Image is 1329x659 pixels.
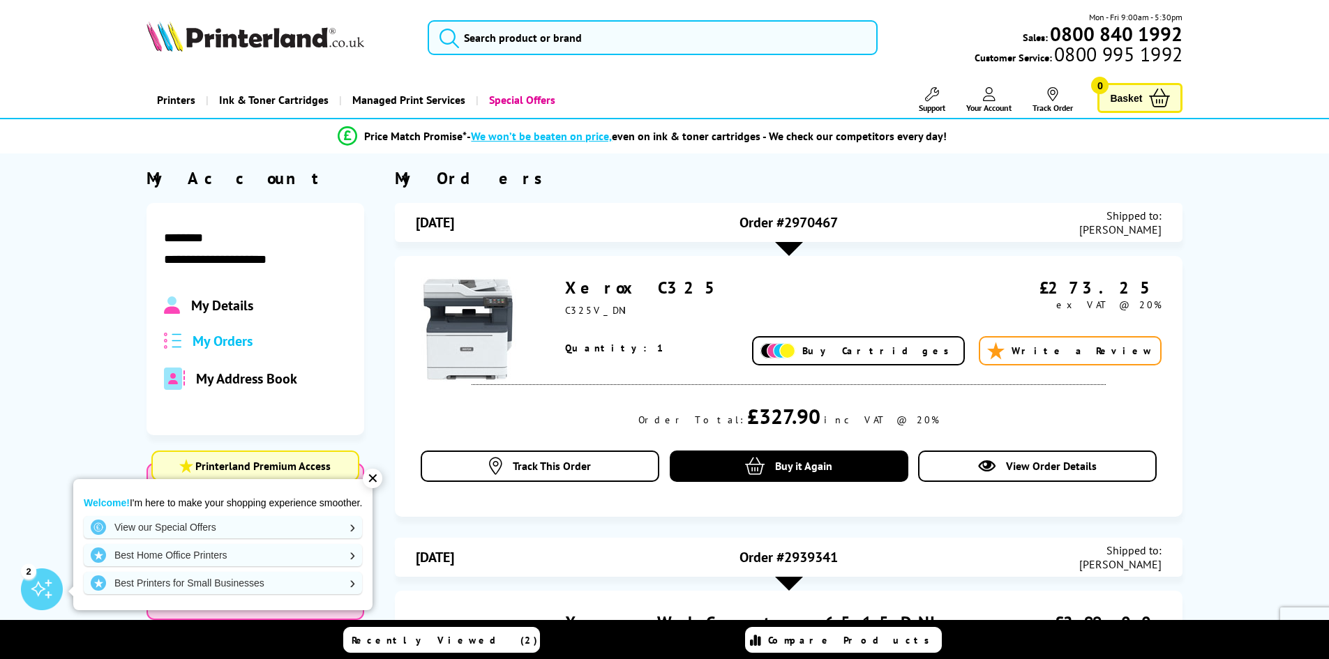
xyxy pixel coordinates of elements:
[416,277,520,381] img: Xerox C325
[193,332,253,350] span: My Orders
[1089,10,1182,24] span: Mon - Fri 9:00am - 5:30pm
[84,497,130,508] strong: Welcome!
[747,402,820,430] div: £327.90
[395,167,1182,189] div: My Orders
[979,336,1162,365] a: Write a Review
[565,612,943,633] a: Xerox WorkCentre 6515DNI
[1079,209,1162,222] span: Shipped to:
[1097,83,1182,113] a: Basket 0
[739,548,838,566] span: Order #2939341
[21,563,36,579] div: 2
[1079,222,1162,236] span: [PERSON_NAME]
[745,627,942,653] a: Compare Products
[1110,89,1142,107] span: Basket
[966,103,1012,113] span: Your Account
[147,167,364,189] div: My Account
[824,414,939,426] div: inc VAT @ 20%
[352,634,538,646] span: Recently Viewed (2)
[802,344,956,357] span: Buy Cartridges
[339,82,476,118] a: Managed Print Services
[195,459,331,473] span: Printerland Premium Access
[1048,27,1182,40] a: 0800 840 1992
[114,124,1172,149] li: modal_Promise
[1023,31,1048,44] span: Sales:
[1033,87,1073,113] a: Track Order
[421,450,659,482] a: Track This Order
[1050,21,1182,47] b: 0800 840 1992
[739,213,838,232] span: Order #2970467
[983,277,1162,298] div: £273.25
[84,544,362,566] a: Best Home Office Printers
[416,213,454,232] span: [DATE]
[416,548,454,566] span: [DATE]
[428,20,878,55] input: Search product or brand
[147,21,364,52] img: Printerland Logo
[471,129,612,143] span: We won’t be beaten on price,
[164,296,180,315] img: Profile.svg
[983,298,1162,311] div: ex VAT @ 20%
[1052,47,1182,61] span: 0800 995 1992
[84,497,362,509] p: I'm here to make your shopping experience smoother.
[1079,557,1162,571] span: [PERSON_NAME]
[196,370,297,388] span: My Address Book
[364,129,467,143] span: Price Match Promise*
[1079,543,1162,557] span: Shipped to:
[476,82,566,118] a: Special Offers
[513,459,591,473] span: Track This Order
[760,343,795,359] img: Add Cartridges
[84,572,362,594] a: Best Printers for Small Businesses
[206,82,339,118] a: Ink & Toner Cartridges
[775,459,832,473] span: Buy it Again
[164,368,185,390] img: address-book-duotone-solid.svg
[1012,344,1153,357] span: Write a Review
[1091,77,1109,94] span: 0
[147,21,411,54] a: Printerland Logo
[147,82,206,118] a: Printers
[363,469,382,488] div: ✕
[164,333,182,349] img: all-order.svg
[975,47,1182,64] span: Customer Service:
[565,342,666,354] span: Quantity: 1
[752,336,965,365] a: Buy Cartridges
[638,414,744,426] div: Order Total:
[84,516,362,538] a: View our Special Offers
[343,627,540,653] a: Recently Viewed (2)
[983,612,1162,633] div: £299.00
[219,82,329,118] span: Ink & Toner Cartridges
[565,304,983,317] div: C325V_DNI
[919,103,945,113] span: Support
[670,450,908,482] a: Buy it Again
[768,634,937,646] span: Compare Products
[191,296,253,315] span: My Details
[1006,459,1097,473] span: View Order Details
[918,450,1157,482] a: View Order Details
[919,87,945,113] a: Support
[467,129,947,143] div: - even on ink & toner cartridges - We check our competitors every day!
[966,87,1012,113] a: Your Account
[565,277,726,298] a: Xerox C325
